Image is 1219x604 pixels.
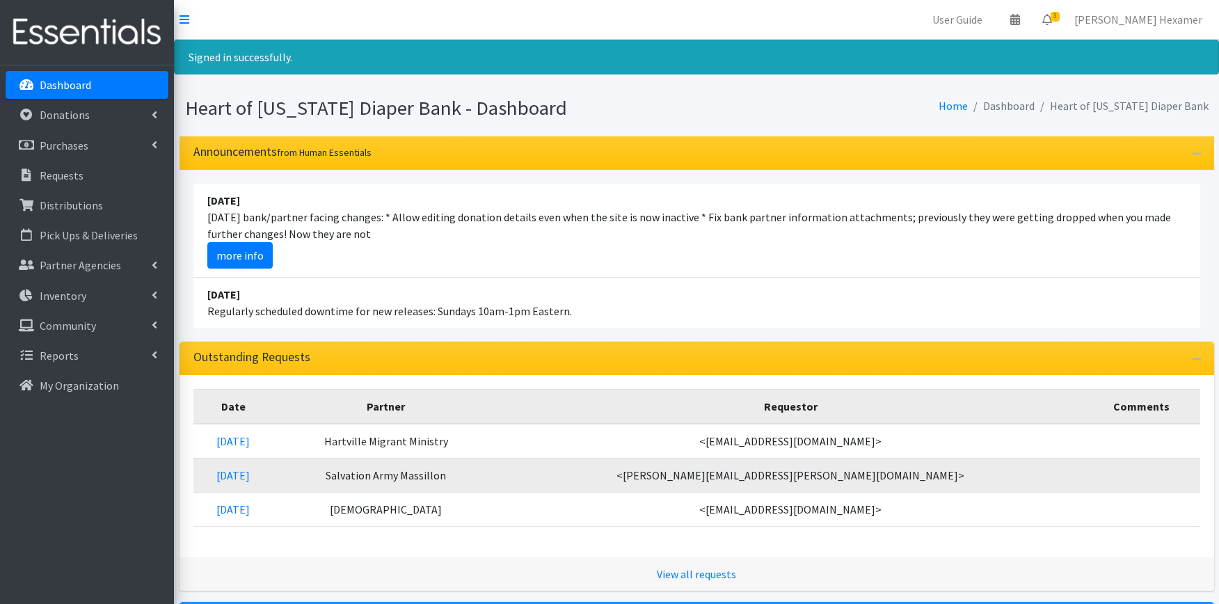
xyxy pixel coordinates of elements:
[273,492,499,526] td: [DEMOGRAPHIC_DATA]
[6,132,168,159] a: Purchases
[40,138,88,152] p: Purchases
[6,312,168,340] a: Community
[273,424,499,459] td: Hartville Migrant Ministry
[6,221,168,249] a: Pick Ups & Deliveries
[921,6,994,33] a: User Guide
[40,379,119,392] p: My Organization
[207,242,273,269] a: more info
[6,191,168,219] a: Distributions
[185,96,692,120] h1: Heart of [US_STATE] Diaper Bank - Dashboard
[1063,6,1213,33] a: [PERSON_NAME] Hexamer
[216,468,250,482] a: [DATE]
[939,99,968,113] a: Home
[193,278,1200,328] li: Regularly scheduled downtime for new releases: Sundays 10am-1pm Eastern.
[207,193,240,207] strong: [DATE]
[499,389,1083,424] th: Requestor
[40,289,86,303] p: Inventory
[40,319,96,333] p: Community
[1035,96,1209,116] li: Heart of [US_STATE] Diaper Bank
[207,287,240,301] strong: [DATE]
[277,146,372,159] small: from Human Essentials
[6,342,168,369] a: Reports
[6,372,168,399] a: My Organization
[6,9,168,56] img: HumanEssentials
[1051,12,1060,22] span: 3
[216,434,250,448] a: [DATE]
[40,258,121,272] p: Partner Agencies
[499,492,1083,526] td: <[EMAIL_ADDRESS][DOMAIN_NAME]>
[1083,389,1200,424] th: Comments
[193,145,372,159] h3: Announcements
[6,282,168,310] a: Inventory
[6,101,168,129] a: Donations
[193,184,1200,278] li: [DATE] bank/partner facing changes: * Allow editing donation details even when the site is now in...
[6,71,168,99] a: Dashboard
[273,389,499,424] th: Partner
[40,168,83,182] p: Requests
[193,389,273,424] th: Date
[40,228,138,242] p: Pick Ups & Deliveries
[40,198,103,212] p: Distributions
[174,40,1219,74] div: Signed in successfully.
[6,161,168,189] a: Requests
[193,350,310,365] h3: Outstanding Requests
[216,502,250,516] a: [DATE]
[273,458,499,492] td: Salvation Army Massillon
[40,78,91,92] p: Dashboard
[6,251,168,279] a: Partner Agencies
[40,349,79,363] p: Reports
[657,567,736,581] a: View all requests
[40,108,90,122] p: Donations
[499,458,1083,492] td: <[PERSON_NAME][EMAIL_ADDRESS][PERSON_NAME][DOMAIN_NAME]>
[968,96,1035,116] li: Dashboard
[1031,6,1063,33] a: 3
[499,424,1083,459] td: <[EMAIL_ADDRESS][DOMAIN_NAME]>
